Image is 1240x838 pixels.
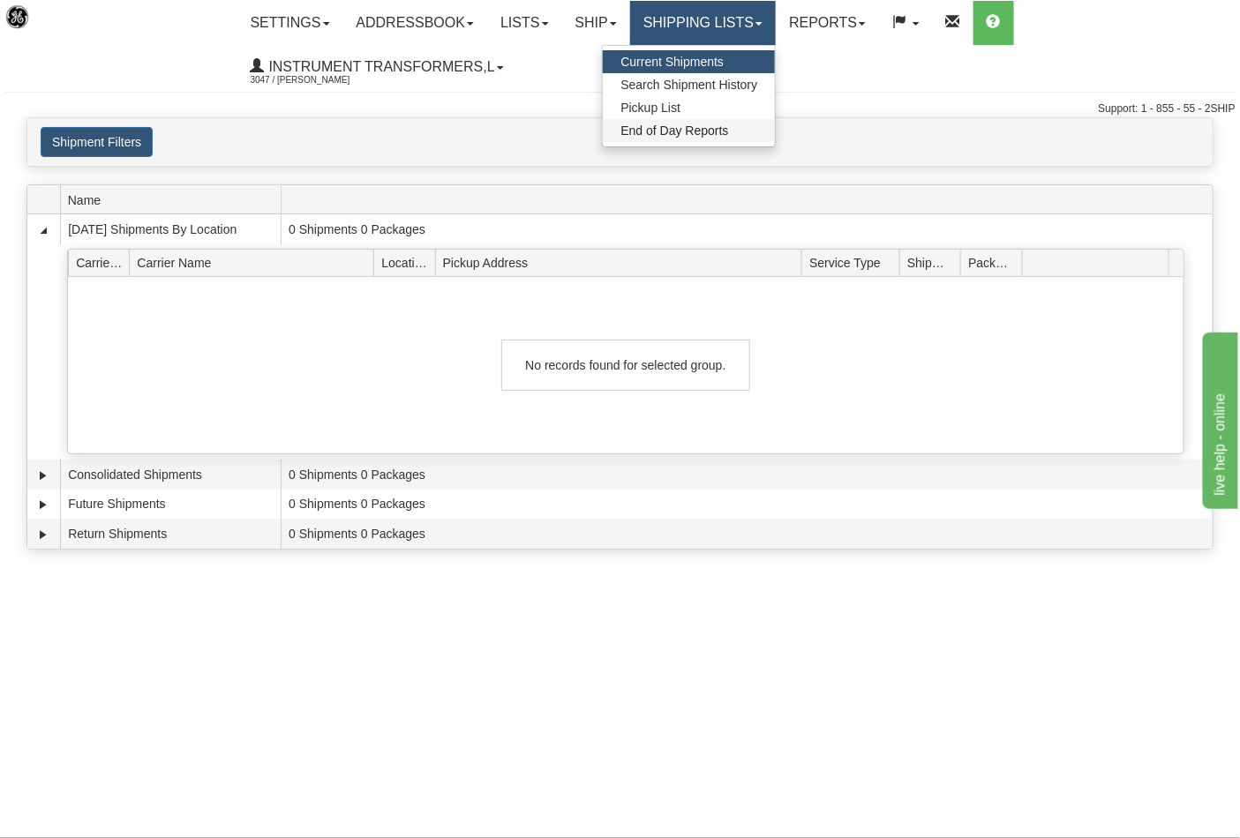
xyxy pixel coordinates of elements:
span: Service Type [809,249,899,276]
span: 3047 / [PERSON_NAME] [251,71,383,89]
a: Search Shipment History [603,73,775,96]
span: Name [68,186,281,213]
a: End of Day Reports [603,119,775,142]
span: Shipments [907,249,961,276]
a: Settings [237,1,343,45]
a: Expand [34,467,52,484]
span: End of Day Reports [620,123,728,138]
span: Carrier Name [137,249,373,276]
td: 0 Shipments 0 Packages [281,490,1213,520]
span: Instrument Transformers,L [265,59,495,74]
button: Shipment Filters [41,127,153,157]
span: Packages [968,249,1022,276]
img: logo3047.jpg [4,4,94,49]
a: Lists [487,1,561,45]
td: Consolidated Shipments [60,460,281,490]
span: Search Shipment History [620,78,757,92]
span: Pickup Address [443,249,802,276]
span: Pickup List [620,101,680,115]
td: [DATE] Shipments By Location [60,214,281,244]
td: 0 Shipments 0 Packages [281,519,1213,549]
iframe: chat widget [1199,329,1238,509]
td: Future Shipments [60,490,281,520]
a: Pickup List [603,96,775,119]
div: No records found for selected group. [501,340,750,391]
a: Ship [562,1,630,45]
a: Expand [34,496,52,513]
div: Support: 1 - 855 - 55 - 2SHIP [4,101,1236,116]
a: Current Shipments [603,50,775,73]
div: live help - online [13,11,163,32]
a: Instrument Transformers,L 3047 / [PERSON_NAME] [237,45,517,89]
span: Current Shipments [620,55,724,69]
a: Addressbook [343,1,488,45]
a: Reports [776,1,879,45]
td: Return Shipments [60,519,281,549]
a: Collapse [34,221,52,239]
td: 0 Shipments 0 Packages [281,214,1213,244]
td: 0 Shipments 0 Packages [281,460,1213,490]
a: Expand [34,526,52,543]
a: Shipping lists [630,1,776,45]
span: Location Id [381,249,435,276]
span: Carrier Id [76,249,130,276]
